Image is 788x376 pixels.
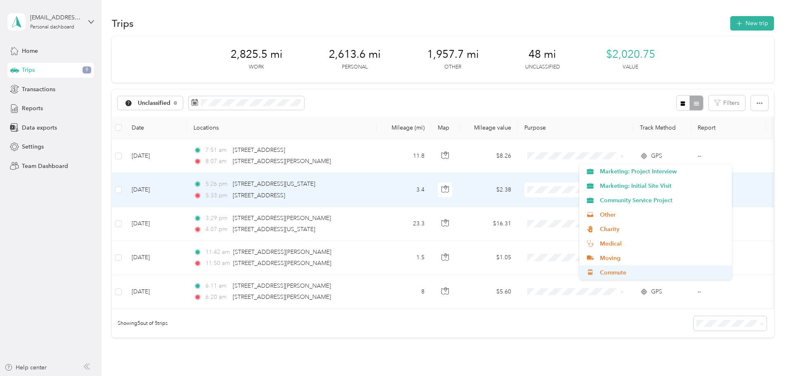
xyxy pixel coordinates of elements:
[377,139,431,173] td: 11.8
[600,254,726,262] span: Moving
[600,210,726,219] span: Other
[22,66,35,74] span: Trips
[427,48,479,61] span: 1,957.7 mi
[600,239,726,248] span: Medical
[623,64,638,71] p: Value
[377,173,431,207] td: 3.4
[205,146,229,155] span: 7:51 am
[22,47,38,55] span: Home
[730,16,774,31] button: New trip
[233,226,315,233] span: [STREET_ADDRESS][US_STATE]
[125,241,187,275] td: [DATE]
[600,182,726,190] span: Marketing: Initial Site Visit
[138,100,171,106] span: Unclassified
[231,48,283,61] span: 2,825.5 mi
[233,293,331,300] span: [STREET_ADDRESS][PERSON_NAME]
[205,191,229,200] span: 5:33 pm
[112,320,168,327] span: Showing 5 out of 5 trips
[377,116,431,139] th: Mileage (mi)
[518,116,633,139] th: Purpose
[233,248,331,255] span: [STREET_ADDRESS][PERSON_NAME]
[22,162,68,170] span: Team Dashboard
[460,207,518,241] td: $16.31
[233,282,331,289] span: [STREET_ADDRESS][PERSON_NAME]
[30,25,74,30] div: Personal dashboard
[22,104,43,113] span: Reports
[460,173,518,207] td: $2.38
[205,225,229,234] span: 4:07 pm
[600,268,726,277] span: Commute
[205,180,229,189] span: 5:26 pm
[528,48,556,61] span: 48 mi
[525,64,560,71] p: Unclassified
[460,275,518,309] td: $5.60
[460,116,518,139] th: Mileage value
[205,281,229,291] span: 6:11 am
[205,259,230,268] span: 11:50 am
[742,330,788,376] iframe: Everlance-gr Chat Button Frame
[249,64,264,71] p: Work
[233,192,285,199] span: [STREET_ADDRESS]
[5,363,47,372] button: Help center
[83,66,91,74] span: 9
[377,241,431,275] td: 1.5
[205,248,230,257] span: 11:42 am
[691,275,766,309] td: --
[233,215,331,222] span: [STREET_ADDRESS][PERSON_NAME]
[633,116,691,139] th: Track Method
[460,139,518,173] td: $8.26
[460,241,518,275] td: $1.05
[342,64,368,71] p: Personal
[22,123,57,132] span: Data exports
[233,180,315,187] span: [STREET_ADDRESS][US_STATE]
[444,64,461,71] p: Other
[431,116,460,139] th: Map
[377,275,431,309] td: 8
[233,260,331,267] span: [STREET_ADDRESS][PERSON_NAME]
[651,151,662,161] span: GPS
[606,48,655,61] span: $2,020.75
[691,139,766,173] td: --
[112,19,134,28] h1: Trips
[329,48,381,61] span: 2,613.6 mi
[205,293,229,302] span: 6:20 am
[125,139,187,173] td: [DATE]
[691,116,766,139] th: Report
[233,158,331,165] span: [STREET_ADDRESS][PERSON_NAME]
[205,157,229,166] span: 8:07 am
[600,225,726,234] span: Charity
[125,116,187,139] th: Date
[187,116,377,139] th: Locations
[709,95,745,111] button: Filters
[205,214,229,223] span: 3:29 pm
[377,207,431,241] td: 23.3
[651,287,662,296] span: GPS
[30,13,82,22] div: [EMAIL_ADDRESS][DOMAIN_NAME]
[22,142,44,151] span: Settings
[22,85,55,94] span: Transactions
[125,275,187,309] td: [DATE]
[600,196,726,205] span: Community Service Project
[125,207,187,241] td: [DATE]
[600,167,726,176] span: Marketing: Project Interview
[233,147,285,154] span: [STREET_ADDRESS]
[125,173,187,207] td: [DATE]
